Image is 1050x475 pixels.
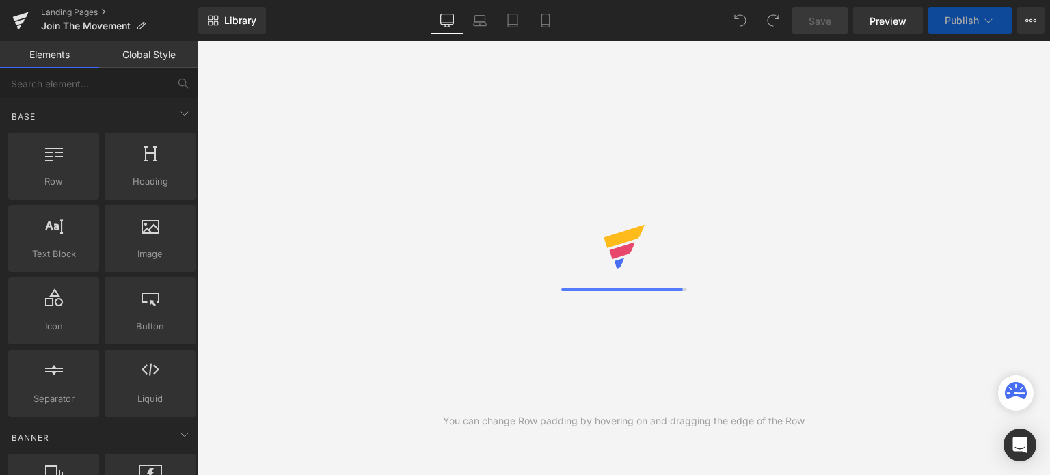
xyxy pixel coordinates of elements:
span: Join The Movement [41,21,131,31]
span: Button [109,319,191,334]
button: Redo [759,7,787,34]
span: Row [12,174,95,189]
span: Icon [12,319,95,334]
span: Preview [870,14,906,28]
span: Publish [945,15,979,26]
a: New Library [198,7,266,34]
button: More [1017,7,1045,34]
span: Separator [12,392,95,406]
span: Base [10,110,37,123]
span: Save [809,14,831,28]
span: Image [109,247,191,261]
div: Open Intercom Messenger [1004,429,1036,461]
a: Preview [853,7,923,34]
button: Undo [727,7,754,34]
div: You can change Row padding by hovering on and dragging the edge of the Row [443,413,805,429]
a: Mobile [529,7,562,34]
a: Laptop [463,7,496,34]
a: Desktop [431,7,463,34]
span: Liquid [109,392,191,406]
a: Landing Pages [41,7,198,18]
span: Text Block [12,247,95,261]
span: Heading [109,174,191,189]
span: Library [224,14,256,27]
span: Banner [10,431,51,444]
a: Global Style [99,41,198,68]
button: Publish [928,7,1012,34]
a: Tablet [496,7,529,34]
